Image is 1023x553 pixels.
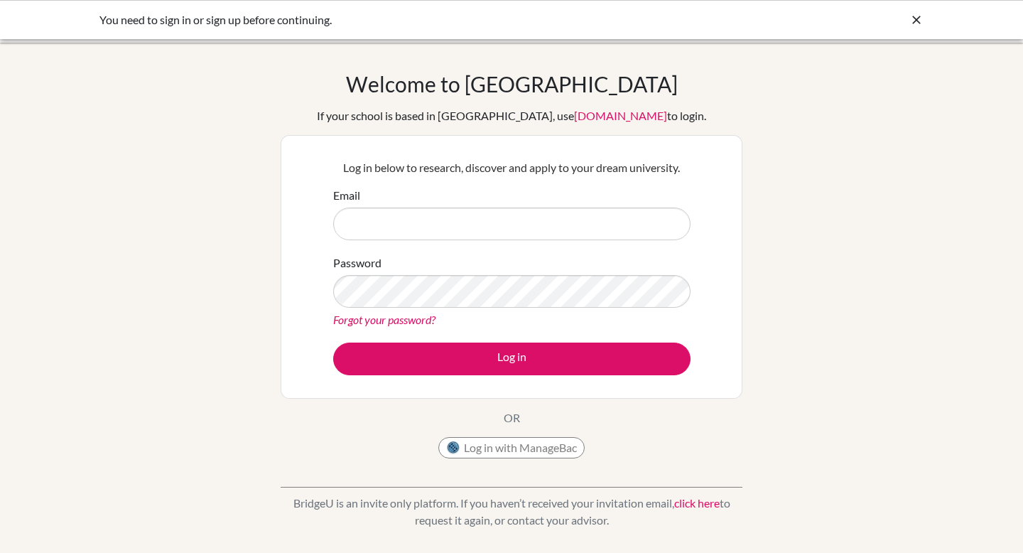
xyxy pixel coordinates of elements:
[281,495,742,529] p: BridgeU is an invite only platform. If you haven’t received your invitation email, to request it ...
[333,159,691,176] p: Log in below to research, discover and apply to your dream university.
[346,71,678,97] h1: Welcome to [GEOGRAPHIC_DATA]
[99,11,710,28] div: You need to sign in or sign up before continuing.
[317,107,706,124] div: If your school is based in [GEOGRAPHIC_DATA], use to login.
[674,496,720,510] a: click here
[333,187,360,204] label: Email
[333,254,381,272] label: Password
[504,409,520,426] p: OR
[333,343,691,375] button: Log in
[574,109,667,122] a: [DOMAIN_NAME]
[333,313,435,326] a: Forgot your password?
[438,437,585,458] button: Log in with ManageBac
